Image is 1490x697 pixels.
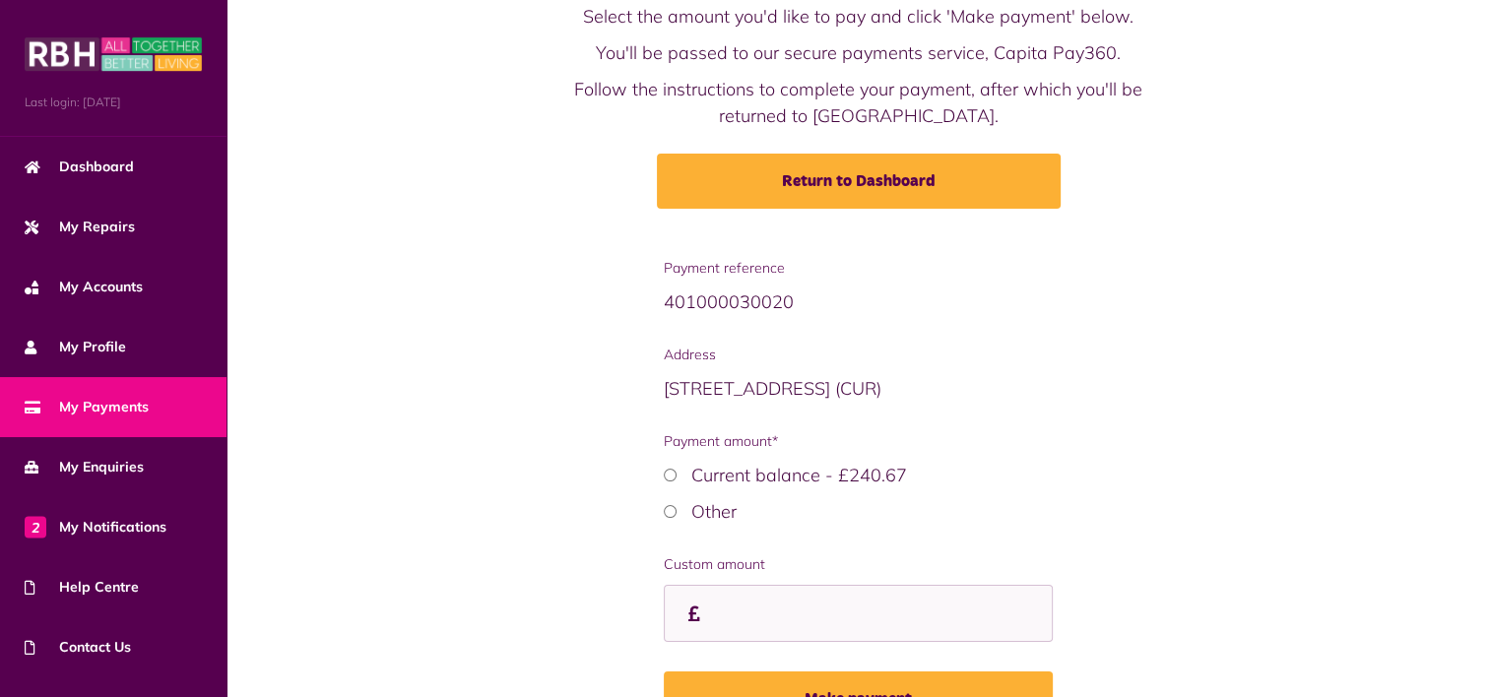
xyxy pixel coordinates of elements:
span: My Payments [25,397,149,417]
span: Contact Us [25,637,131,658]
label: Other [691,500,737,523]
span: My Repairs [25,217,135,237]
span: Address [664,345,1052,365]
span: Dashboard [25,157,134,177]
a: Return to Dashboard [657,154,1061,209]
img: MyRBH [25,34,202,74]
label: Custom amount [664,554,1052,575]
span: My Enquiries [25,457,144,477]
span: Payment amount* [664,431,1052,452]
span: Help Centre [25,577,139,598]
span: Payment reference [664,258,1052,279]
span: My Notifications [25,517,166,538]
span: My Profile [25,337,126,357]
span: Last login: [DATE] [25,94,202,111]
span: [STREET_ADDRESS] (CUR) [664,377,881,400]
span: My Accounts [25,277,143,297]
label: Current balance - £240.67 [691,464,907,486]
span: 2 [25,516,46,538]
span: 401000030020 [664,290,794,313]
p: Follow the instructions to complete your payment, after which you'll be returned to [GEOGRAPHIC_D... [562,76,1155,129]
p: Select the amount you'd like to pay and click 'Make payment' below. [562,3,1155,30]
p: You'll be passed to our secure payments service, Capita Pay360. [562,39,1155,66]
